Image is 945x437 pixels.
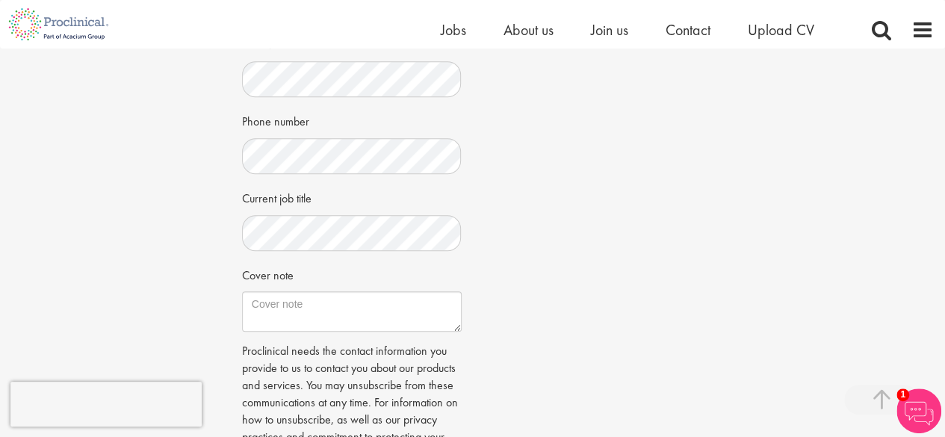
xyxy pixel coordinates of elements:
[441,20,466,40] a: Jobs
[748,20,814,40] a: Upload CV
[10,382,202,427] iframe: reCAPTCHA
[896,388,909,401] span: 1
[242,262,294,285] label: Cover note
[242,185,312,208] label: Current job title
[666,20,710,40] a: Contact
[242,108,309,131] label: Phone number
[504,20,554,40] a: About us
[896,388,941,433] img: Chatbot
[591,20,628,40] a: Join us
